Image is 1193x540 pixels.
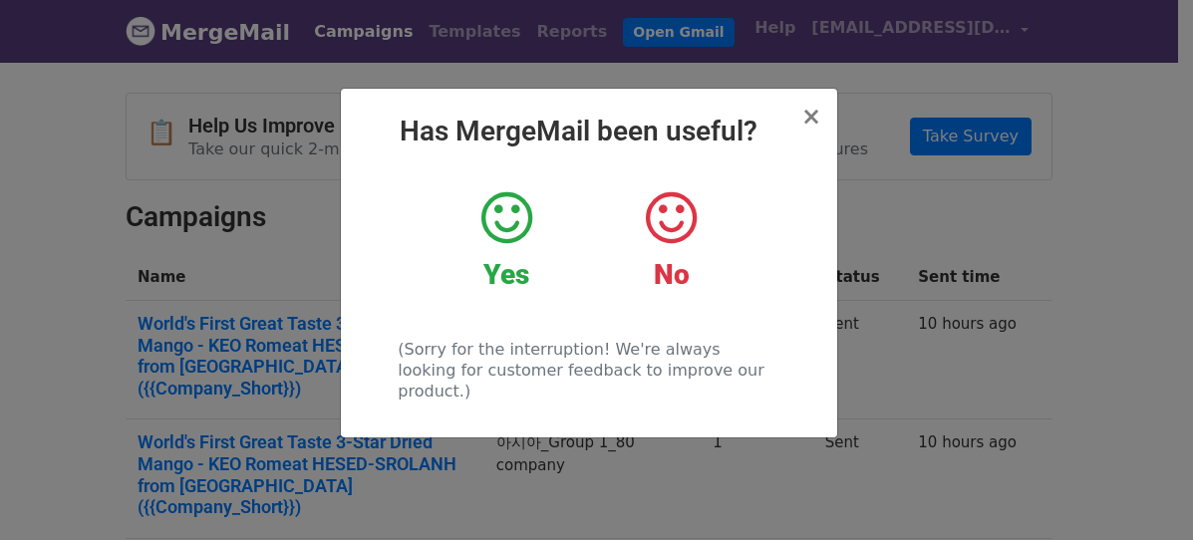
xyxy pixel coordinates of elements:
strong: No [654,258,690,291]
a: Yes [440,188,574,292]
p: (Sorry for the interruption! We're always looking for customer feedback to improve our product.) [398,339,779,402]
strong: Yes [483,258,529,291]
button: Close [801,105,821,129]
span: × [801,103,821,131]
h2: Has MergeMail been useful? [357,115,821,148]
a: No [604,188,739,292]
